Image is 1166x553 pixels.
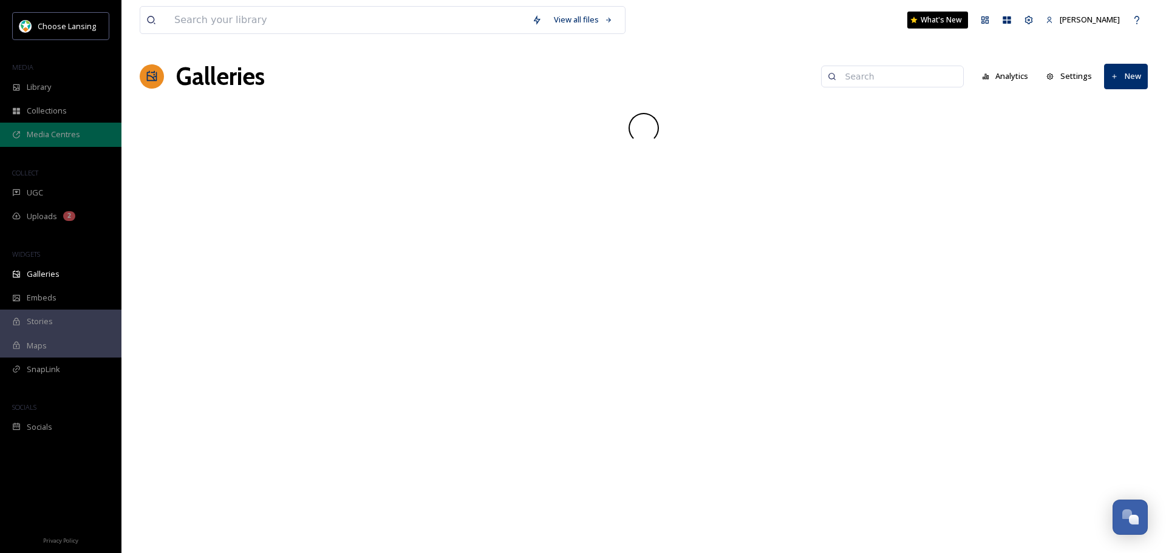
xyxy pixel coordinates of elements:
span: WIDGETS [12,249,40,259]
img: logo.jpeg [19,20,32,32]
span: Library [27,81,51,93]
span: Maps [27,340,47,351]
a: [PERSON_NAME] [1040,8,1126,32]
span: UGC [27,187,43,198]
input: Search your library [168,7,526,33]
button: Open Chat [1113,500,1148,535]
span: Collections [27,105,67,117]
a: Analytics [976,64,1041,88]
input: Search [839,64,957,89]
button: Settings [1040,64,1098,88]
span: [PERSON_NAME] [1060,14,1120,25]
a: What's New [907,12,968,29]
span: SnapLink [27,364,60,375]
a: Settings [1040,64,1104,88]
button: Analytics [976,64,1035,88]
div: 2 [63,211,75,221]
span: Privacy Policy [43,537,78,545]
span: COLLECT [12,168,38,177]
a: View all files [548,8,619,32]
span: Embeds [27,292,56,304]
span: SOCIALS [12,402,36,412]
span: Choose Lansing [38,21,96,32]
span: Media Centres [27,129,80,140]
span: Galleries [27,268,60,280]
a: Privacy Policy [43,532,78,547]
button: New [1104,64,1148,89]
span: Uploads [27,211,57,222]
a: Galleries [176,58,265,95]
span: MEDIA [12,63,33,72]
span: Stories [27,316,53,327]
span: Socials [27,421,52,433]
